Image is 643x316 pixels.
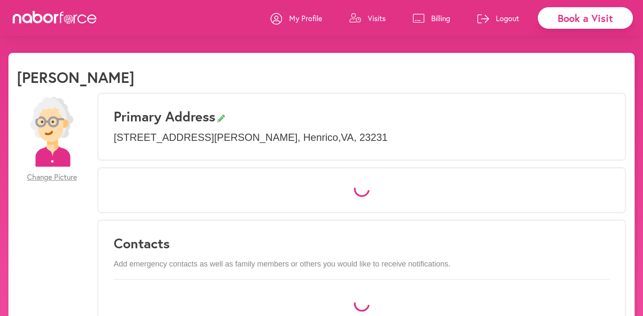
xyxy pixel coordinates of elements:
p: Logout [496,13,519,23]
p: My Profile [289,13,322,23]
a: My Profile [271,5,322,31]
a: Logout [477,5,519,31]
img: efc20bcf08b0dac87679abea64c1faab.png [17,97,87,167]
h3: Primary Address [114,108,610,124]
p: Visits [368,13,386,23]
p: Add emergency contacts as well as family members or others you would like to receive notifications. [114,260,610,269]
div: Book a Visit [538,7,633,29]
p: [STREET_ADDRESS][PERSON_NAME] , Henrico , VA , 23231 [114,132,610,144]
p: Billing [431,13,450,23]
a: Billing [413,5,450,31]
h1: [PERSON_NAME] [17,68,134,86]
a: Visits [349,5,386,31]
h3: Contacts [114,235,610,251]
span: Change Picture [27,173,77,182]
